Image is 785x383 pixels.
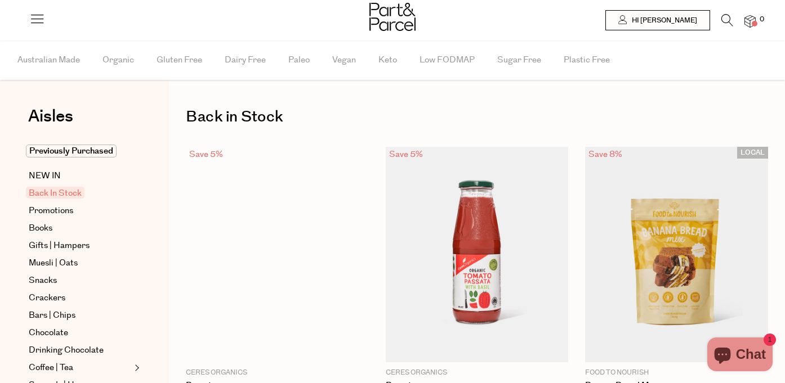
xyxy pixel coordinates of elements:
span: Keto [378,40,397,80]
span: Promotions [29,204,73,218]
a: Chocolate [29,326,131,340]
span: Vegan [332,40,356,80]
span: Chocolate [29,326,68,340]
a: Books [29,222,131,235]
span: Crackers [29,291,65,305]
a: Muesli | Oats [29,256,131,270]
a: Hi [PERSON_NAME] [605,10,710,30]
a: Gifts | Hampers [29,239,131,253]
p: Ceres Organics [186,368,369,378]
img: Passata [386,147,569,362]
span: Paleo [288,40,310,80]
button: Expand/Collapse Coffee | Tea [132,361,140,375]
span: Organic [102,40,134,80]
span: NEW IN [29,169,61,183]
span: Books [29,222,52,235]
div: Save 5% [386,147,426,162]
span: Dairy Free [225,40,266,80]
span: Aisles [28,104,73,129]
img: Banana Bread Mix [585,147,768,362]
inbox-online-store-chat: Shopify online store chat [704,337,776,374]
span: Muesli | Oats [29,256,78,270]
div: Save 8% [585,147,626,162]
span: Plastic Free [564,40,610,80]
a: Coffee | Tea [29,361,131,375]
a: Previously Purchased [29,145,131,158]
span: Gluten Free [157,40,202,80]
span: Bars | Chips [29,309,75,322]
span: Snacks [29,274,57,287]
a: Snacks [29,274,131,287]
span: Gifts | Hampers [29,239,90,253]
span: Previously Purchased [26,145,117,157]
a: Promotions [29,204,131,218]
span: Back In Stock [26,187,84,199]
a: 0 [744,15,756,27]
a: Crackers [29,291,131,305]
a: Back In Stock [29,187,131,200]
span: Drinking Chocolate [29,344,104,357]
div: Save 5% [186,147,226,162]
span: Hi [PERSON_NAME] [629,16,697,25]
span: Sugar Free [497,40,541,80]
p: Food to Nourish [585,368,768,378]
a: Aisles [28,108,73,136]
a: Bars | Chips [29,309,131,322]
span: LOCAL [737,147,768,159]
img: Part&Parcel [369,3,416,31]
span: Low FODMAP [420,40,475,80]
span: Australian Made [17,40,80,80]
span: 0 [757,15,767,25]
p: Ceres Organics [386,368,569,378]
a: Drinking Chocolate [29,344,131,357]
a: NEW IN [29,169,131,183]
h1: Back in Stock [186,104,768,130]
span: Coffee | Tea [29,361,73,375]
